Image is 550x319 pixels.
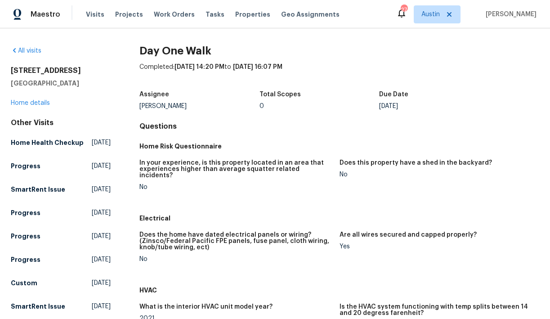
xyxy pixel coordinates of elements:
[92,232,111,241] span: [DATE]
[235,10,270,19] span: Properties
[340,171,532,178] div: No
[11,138,84,147] h5: Home Health Checkup
[11,228,111,244] a: Progress[DATE]
[139,232,332,251] h5: Does the home have dated electrical panels or wiring? (Zinsco/Federal Pacific FPE panels, fuse pa...
[139,214,539,223] h5: Electrical
[11,205,111,221] a: Progress[DATE]
[11,66,111,75] h2: [STREET_ADDRESS]
[11,48,41,54] a: All visits
[281,10,340,19] span: Geo Assignments
[259,103,380,109] div: 0
[11,118,111,127] div: Other Visits
[92,302,111,311] span: [DATE]
[174,64,224,70] span: [DATE] 14:20 PM
[31,10,60,19] span: Maestro
[115,10,143,19] span: Projects
[139,63,539,86] div: Completed: to
[92,162,111,171] span: [DATE]
[92,138,111,147] span: [DATE]
[139,142,539,151] h5: Home Risk Questionnaire
[401,5,407,14] div: 27
[139,46,539,55] h2: Day One Walk
[139,184,332,190] div: No
[340,304,532,316] h5: Is the HVAC system functioning with temp splits between 14 and 20 degress farenheit?
[11,255,40,264] h5: Progress
[340,160,492,166] h5: Does this property have a shed in the backyard?
[139,286,539,295] h5: HVAC
[11,302,65,311] h5: SmartRent Issue
[206,11,224,18] span: Tasks
[92,255,111,264] span: [DATE]
[11,298,111,315] a: SmartRent Issue[DATE]
[11,208,40,217] h5: Progress
[340,243,532,250] div: Yes
[92,208,111,217] span: [DATE]
[11,158,111,174] a: Progress[DATE]
[11,135,111,151] a: Home Health Checkup[DATE]
[11,79,111,88] h5: [GEOGRAPHIC_DATA]
[86,10,104,19] span: Visits
[139,304,273,310] h5: What is the interior HVAC unit model year?
[92,185,111,194] span: [DATE]
[139,91,169,98] h5: Assignee
[11,279,37,288] h5: Custom
[11,252,111,268] a: Progress[DATE]
[233,64,282,70] span: [DATE] 16:07 PM
[92,279,111,288] span: [DATE]
[11,185,65,194] h5: SmartRent Issue
[482,10,537,19] span: [PERSON_NAME]
[139,122,539,131] h4: Questions
[11,181,111,198] a: SmartRent Issue[DATE]
[139,103,259,109] div: [PERSON_NAME]
[11,275,111,291] a: Custom[DATE]
[259,91,301,98] h5: Total Scopes
[379,103,499,109] div: [DATE]
[379,91,408,98] h5: Due Date
[11,100,50,106] a: Home details
[139,256,332,262] div: No
[11,162,40,171] h5: Progress
[340,232,477,238] h5: Are all wires secured and capped properly?
[139,160,332,179] h5: In your experience, is this property located in an area that experiences higher than average squa...
[154,10,195,19] span: Work Orders
[421,10,440,19] span: Austin
[11,232,40,241] h5: Progress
